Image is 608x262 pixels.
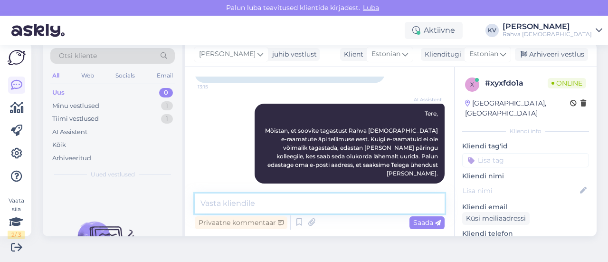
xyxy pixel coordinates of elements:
[198,83,233,90] span: 13:15
[469,49,498,59] span: Estonian
[59,51,97,61] span: Otsi kliente
[421,49,461,59] div: Klienditugi
[406,96,442,103] span: AI Assistent
[485,24,499,37] div: KV
[199,49,256,59] span: [PERSON_NAME]
[465,98,570,118] div: [GEOGRAPHIC_DATA], [GEOGRAPHIC_DATA]
[8,196,25,239] div: Vaata siia
[52,140,66,150] div: Kõik
[8,50,26,65] img: Askly Logo
[462,229,589,239] p: Kliendi telefon
[548,78,586,88] span: Online
[462,171,589,181] p: Kliendi nimi
[503,23,592,30] div: [PERSON_NAME]
[470,81,474,88] span: x
[515,48,588,61] div: Arhiveeri vestlus
[485,78,548,89] div: # xyxfdo1a
[462,153,589,167] input: Lisa tag
[462,127,589,136] div: Kliendi info
[360,3,382,12] span: Luba
[413,218,441,227] span: Saada
[52,154,91,163] div: Arhiveeritud
[503,23,602,38] a: [PERSON_NAME]Rahva [DEMOGRAPHIC_DATA]
[155,69,175,82] div: Email
[159,88,173,97] div: 0
[52,114,99,124] div: Tiimi vestlused
[503,30,592,38] div: Rahva [DEMOGRAPHIC_DATA]
[50,69,61,82] div: All
[52,127,87,137] div: AI Assistent
[462,141,589,151] p: Kliendi tag'id
[340,49,363,59] div: Klient
[52,101,99,111] div: Minu vestlused
[114,69,137,82] div: Socials
[406,184,442,191] span: 13:15
[8,231,25,239] div: 2 / 3
[91,170,135,179] span: Uued vestlused
[161,101,173,111] div: 1
[462,212,530,225] div: Küsi meiliaadressi
[371,49,400,59] span: Estonian
[463,185,578,196] input: Lisa nimi
[462,202,589,212] p: Kliendi email
[161,114,173,124] div: 1
[79,69,96,82] div: Web
[195,216,287,229] div: Privaatne kommentaar
[52,88,65,97] div: Uus
[268,49,317,59] div: juhib vestlust
[405,22,463,39] div: Aktiivne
